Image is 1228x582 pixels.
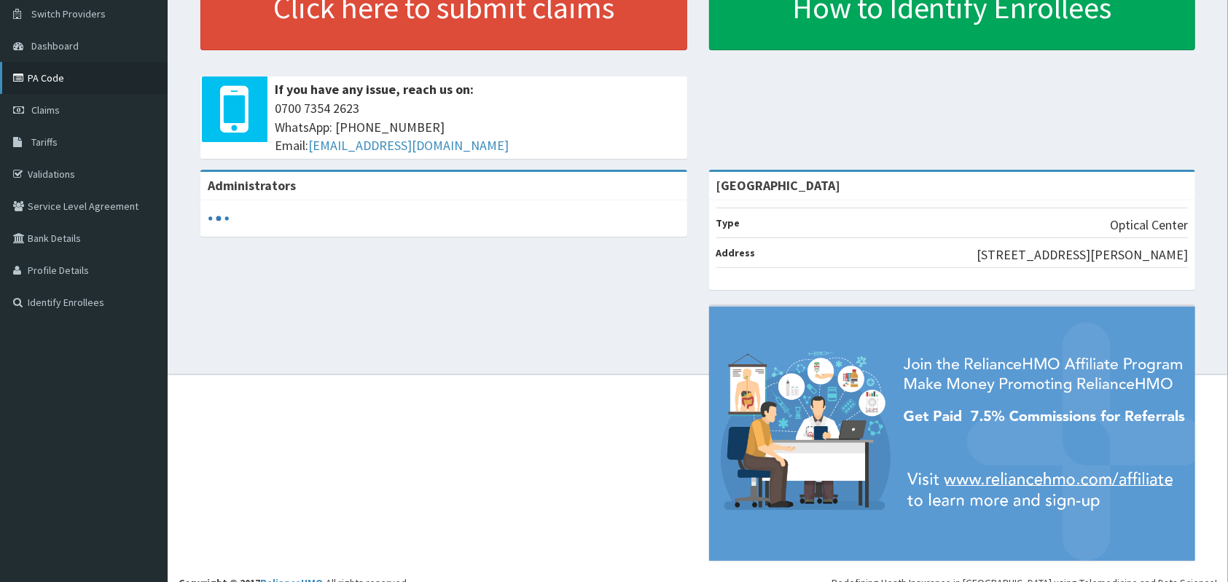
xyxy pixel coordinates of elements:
[31,103,60,117] span: Claims
[31,39,79,52] span: Dashboard
[716,216,740,229] b: Type
[31,7,106,20] span: Switch Providers
[275,81,474,98] b: If you have any issue, reach us on:
[977,245,1188,264] p: [STREET_ADDRESS][PERSON_NAME]
[308,137,509,154] a: [EMAIL_ADDRESS][DOMAIN_NAME]
[716,177,841,194] strong: [GEOGRAPHIC_DATA]
[208,208,230,229] svg: audio-loading
[208,177,296,194] b: Administrators
[275,99,680,155] span: 0700 7354 2623 WhatsApp: [PHONE_NUMBER] Email:
[716,246,756,259] b: Address
[1110,216,1188,235] p: Optical Center
[31,135,58,149] span: Tariffs
[709,307,1196,561] img: provider-team-banner.png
